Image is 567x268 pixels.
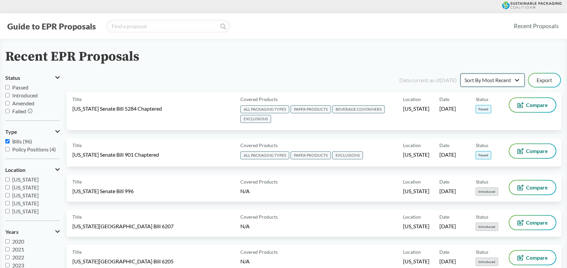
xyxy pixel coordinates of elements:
[5,126,60,137] button: Type
[240,96,278,103] span: Covered Products
[5,226,60,238] button: Years
[240,188,250,194] span: N/A
[240,213,278,220] span: Covered Products
[240,142,278,149] span: Covered Products
[12,184,39,190] span: [US_STATE]
[5,167,25,173] span: Location
[476,142,488,149] span: Status
[403,105,429,112] span: [US_STATE]
[476,178,488,185] span: Status
[439,248,449,255] span: Date
[5,239,10,243] input: 2020
[509,216,556,230] button: Compare
[12,176,39,183] span: [US_STATE]
[509,181,556,194] button: Compare
[526,185,548,190] span: Compare
[439,151,456,158] span: [DATE]
[5,229,19,235] span: Years
[526,255,548,260] span: Compare
[240,105,289,113] span: ALL PACKAGING TYPES
[12,246,24,252] span: 2021
[5,201,10,205] input: [US_STATE]
[529,74,560,87] button: Export
[12,200,39,206] span: [US_STATE]
[72,142,82,149] span: Title
[403,258,429,265] span: [US_STATE]
[5,93,10,97] input: Introduced
[5,193,10,197] input: [US_STATE]
[403,248,421,255] span: Location
[509,144,556,158] button: Compare
[5,139,10,143] input: Bills (96)
[526,220,548,225] span: Compare
[439,105,456,112] span: [DATE]
[5,21,98,31] button: Guide to EPR Proposals
[476,151,491,159] span: Passed
[72,248,82,255] span: Title
[240,223,250,229] span: N/A
[5,255,10,259] input: 2022
[403,151,429,158] span: [US_STATE]
[332,105,385,113] span: BEVERAGE CONTAINERS
[291,151,331,159] span: PAPER PRODUCTS
[5,147,10,151] input: Policy Positions (4)
[72,151,159,158] span: [US_STATE] Senate Bill 901 Chaptered
[5,85,10,89] input: Passed
[476,105,491,113] span: Passed
[5,209,10,213] input: [US_STATE]
[332,151,363,159] span: EXCLUSIONS
[12,192,39,198] span: [US_STATE]
[439,178,449,185] span: Date
[5,164,60,176] button: Location
[476,188,498,196] span: Introduced
[240,258,250,264] span: N/A
[403,178,421,185] span: Location
[509,98,556,112] button: Compare
[72,223,174,230] span: [US_STATE][GEOGRAPHIC_DATA] Bill 6207
[12,208,39,214] span: [US_STATE]
[12,138,32,144] span: Bills (96)
[240,178,278,185] span: Covered Products
[12,238,24,244] span: 2020
[403,142,421,149] span: Location
[403,188,429,195] span: [US_STATE]
[5,109,10,113] input: Failed
[5,263,10,267] input: 2023
[439,258,456,265] span: [DATE]
[5,247,10,251] input: 2021
[12,254,24,260] span: 2022
[5,72,60,83] button: Status
[476,96,488,103] span: Status
[403,223,429,230] span: [US_STATE]
[403,213,421,220] span: Location
[526,102,548,108] span: Compare
[72,105,162,112] span: [US_STATE] Senate Bill 5284 Chaptered
[240,248,278,255] span: Covered Products
[5,49,139,64] h2: Recent EPR Proposals
[72,213,82,220] span: Title
[511,19,562,33] a: Recent Proposals
[12,84,28,90] span: Passed
[5,185,10,189] input: [US_STATE]
[439,142,449,149] span: Date
[5,101,10,105] input: Amended
[439,188,456,195] span: [DATE]
[403,96,421,103] span: Location
[439,223,456,230] span: [DATE]
[476,223,498,231] span: Introduced
[439,213,449,220] span: Date
[12,108,26,114] span: Failed
[476,248,488,255] span: Status
[5,75,20,81] span: Status
[240,151,289,159] span: ALL PACKAGING TYPES
[106,20,230,33] input: Find a proposal
[72,258,174,265] span: [US_STATE][GEOGRAPHIC_DATA] Bill 6205
[476,258,498,266] span: Introduced
[509,251,556,265] button: Compare
[72,178,82,185] span: Title
[12,92,38,98] span: Introduced
[526,148,548,154] span: Compare
[72,188,134,195] span: [US_STATE] Senate Bill 996
[291,105,331,113] span: PAPER PRODUCTS
[12,146,56,152] span: Policy Positions (4)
